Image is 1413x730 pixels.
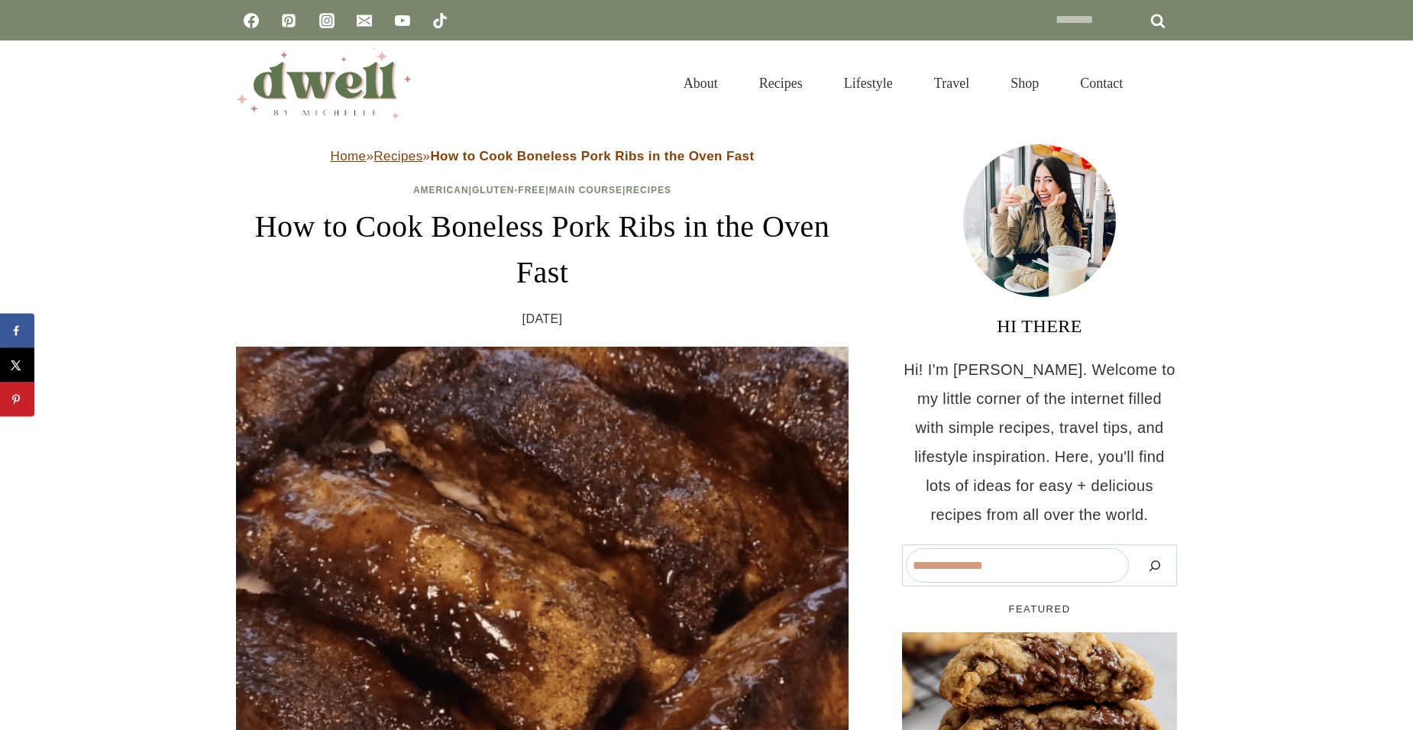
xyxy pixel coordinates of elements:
a: Recipes [739,57,823,110]
a: Recipes [626,185,671,195]
time: [DATE] [522,308,563,331]
a: Recipes [373,149,422,163]
button: View Search Form [1151,70,1177,96]
a: TikTok [425,5,455,36]
a: Shop [990,57,1059,110]
h1: How to Cook Boneless Pork Ribs in the Oven Fast [236,204,849,296]
a: YouTube [387,5,418,36]
nav: Primary Navigation [663,57,1143,110]
button: Search [1137,548,1173,583]
span: » » [331,149,755,163]
a: Travel [913,57,990,110]
a: Lifestyle [823,57,913,110]
a: Main Course [549,185,622,195]
a: Facebook [236,5,267,36]
a: About [663,57,739,110]
a: Gluten-Free [472,185,545,195]
a: Email [349,5,380,36]
a: Contact [1059,57,1143,110]
h5: FEATURED [902,602,1177,617]
strong: How to Cook Boneless Pork Ribs in the Oven Fast [430,149,754,163]
a: American [413,185,469,195]
a: Instagram [312,5,342,36]
img: DWELL by michelle [236,48,412,118]
span: | | | [413,185,671,195]
p: Hi! I'm [PERSON_NAME]. Welcome to my little corner of the internet filled with simple recipes, tr... [902,355,1177,529]
a: Home [331,149,367,163]
h3: HI THERE [902,312,1177,340]
a: Pinterest [273,5,304,36]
